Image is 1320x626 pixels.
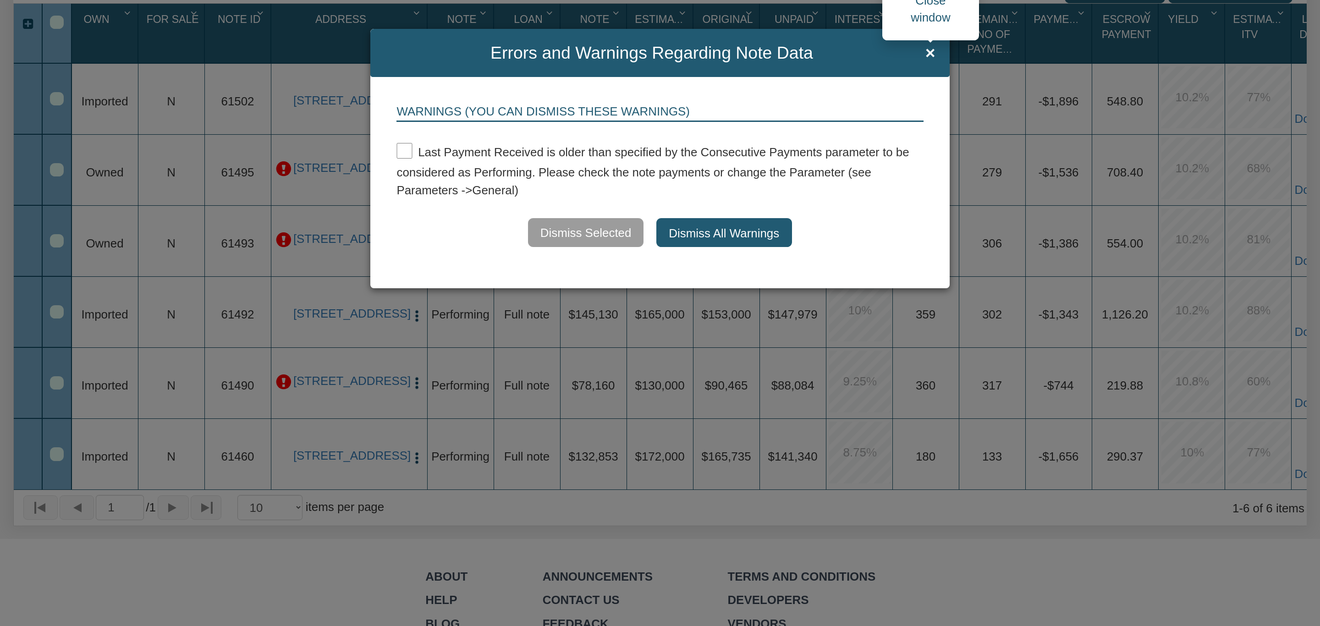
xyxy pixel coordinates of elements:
[528,218,643,247] button: Dismiss Selected
[656,218,792,247] button: Dismiss All Warnings
[925,44,935,62] span: ×
[385,44,919,62] span: Errors and Warnings Regarding Note Data
[396,146,909,197] span: Last Payment Received is older than specified by the Consecutive Payments parameter to be conside...
[396,103,923,121] div: Warnings (You can dismiss these warnings)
